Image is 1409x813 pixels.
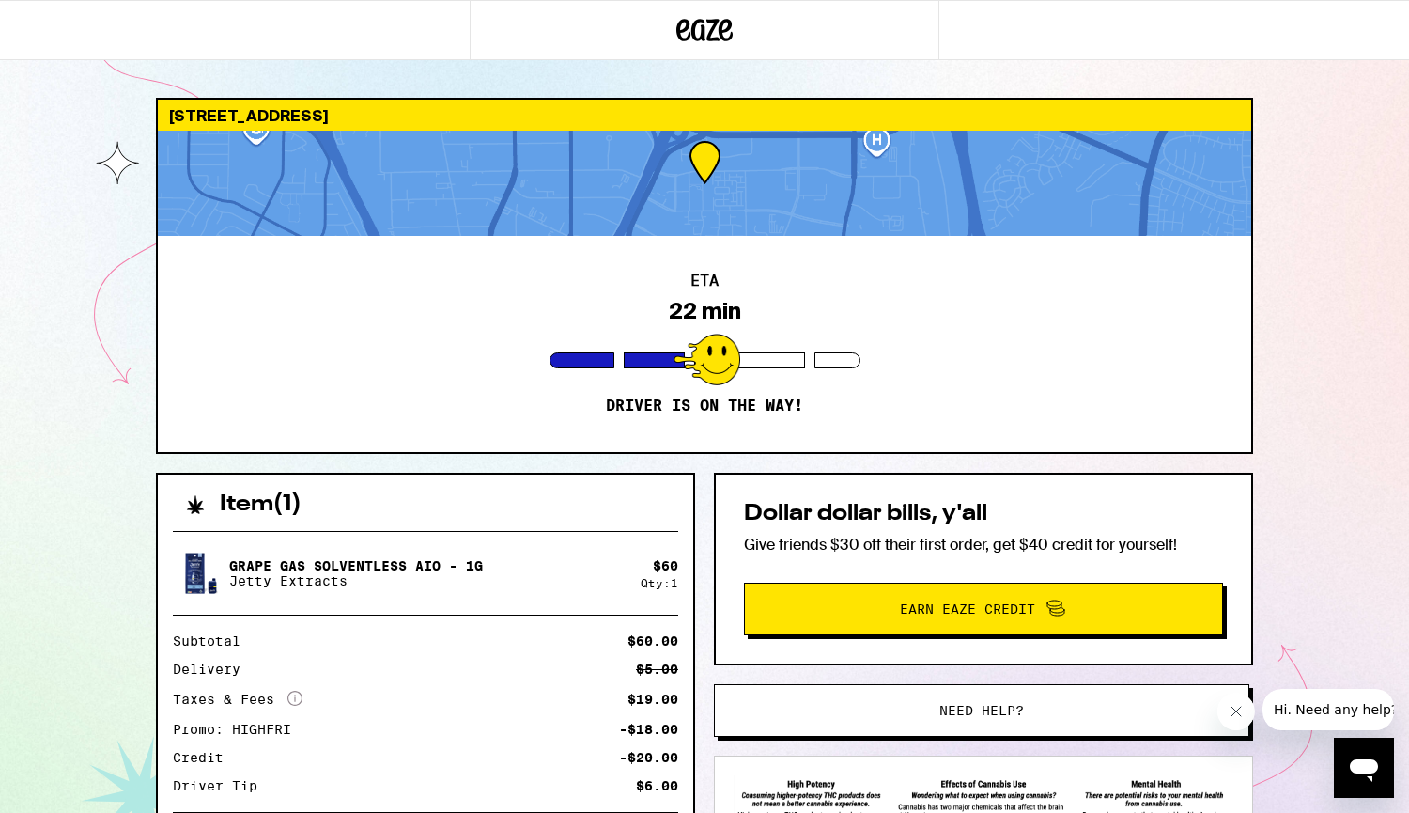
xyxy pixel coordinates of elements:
h2: ETA [690,274,719,289]
div: $ 60 [653,558,678,573]
p: Jetty Extracts [229,573,483,588]
div: Delivery [173,663,254,676]
button: Earn Eaze Credit [744,583,1223,635]
div: $19.00 [627,693,678,706]
div: 22 min [669,298,741,324]
div: -$20.00 [619,751,678,764]
div: Taxes & Fees [173,691,302,708]
img: Grape Gas Solventless AIO - 1g [173,547,225,600]
div: Driver Tip [173,779,271,792]
span: Hi. Need any help? [11,13,135,28]
iframe: Message from company [1262,689,1394,730]
div: Credit [173,751,237,764]
span: Earn Eaze Credit [900,602,1035,616]
div: $6.00 [636,779,678,792]
div: -$18.00 [619,723,678,736]
div: Qty: 1 [641,577,678,589]
p: Driver is on the way! [606,397,803,415]
p: Grape Gas Solventless AIO - 1g [229,558,483,573]
h2: Item ( 1 ) [220,493,302,516]
button: Need help? [714,684,1249,737]
iframe: Close message [1217,693,1255,730]
h2: Dollar dollar bills, y'all [744,503,1223,525]
div: $5.00 [636,663,678,676]
span: Need help? [939,704,1024,717]
div: Subtotal [173,634,254,648]
iframe: Button to launch messaging window [1334,738,1394,798]
div: [STREET_ADDRESS] [158,100,1251,131]
p: Give friends $30 off their first order, get $40 credit for yourself! [744,535,1223,555]
div: $60.00 [627,634,678,648]
div: Promo: HIGHFRI [173,723,304,736]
